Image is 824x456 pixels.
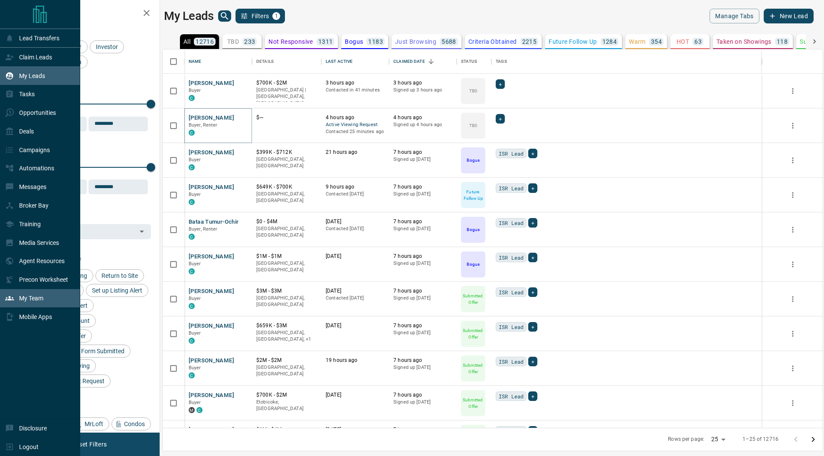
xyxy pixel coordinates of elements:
button: [PERSON_NAME] [189,322,234,330]
div: + [528,218,537,228]
div: + [496,114,505,124]
span: Buyer [189,88,201,93]
p: [DATE] [326,253,385,260]
p: Signed up [DATE] [393,399,452,406]
span: + [531,392,534,401]
span: MrLoft [82,420,106,427]
p: Bogus [467,261,479,267]
div: 25 [708,433,729,446]
div: condos.ca [189,303,195,309]
p: Warm [629,39,646,45]
p: Signed up [DATE] [393,260,452,267]
span: + [531,288,534,296]
p: 63 [694,39,702,45]
p: [DATE] [326,322,385,329]
button: [PERSON_NAME] [189,183,234,192]
div: condos.ca [189,130,195,136]
p: 4 hours ago [393,114,452,121]
p: Just Browsing [395,39,436,45]
p: Contacted [DATE] [326,225,385,232]
span: Buyer, Renter [189,122,218,128]
p: 12716 [196,39,214,45]
span: + [531,218,534,227]
span: Buyer [189,157,201,163]
span: ISR Lead [499,218,523,227]
span: + [531,253,534,262]
span: Buyer [189,365,201,371]
button: [PERSON_NAME] [189,149,234,157]
p: 19 hours ago [326,357,385,364]
span: Buyer [189,192,201,197]
p: Submitted Offer [462,293,484,306]
button: [PERSON_NAME] [189,426,234,434]
p: $399K - $712K [256,149,317,156]
span: ISR Lead [499,427,523,435]
button: [PERSON_NAME] [189,114,234,122]
p: $--- [256,114,317,121]
div: MrLoft [72,417,109,430]
div: condos.ca [189,95,195,101]
p: 7 hours ago [393,218,452,225]
p: 7 hours ago [393,183,452,191]
h2: Filters [28,9,151,19]
span: + [531,357,534,366]
p: Submitted Offer [462,327,484,340]
div: Set up Listing Alert [86,284,148,297]
p: Future Follow Up [462,189,484,202]
p: 354 [651,39,662,45]
button: [PERSON_NAME] [189,79,234,88]
span: Buyer [189,400,201,405]
div: + [528,357,537,366]
button: Open [136,225,148,238]
p: [GEOGRAPHIC_DATA], [GEOGRAPHIC_DATA] [256,260,317,274]
p: $700K - $2M [256,391,317,399]
div: Last Active [326,49,353,74]
div: condos.ca [189,164,195,170]
div: Condos [111,417,151,430]
div: condos.ca [196,407,203,413]
p: Signed up [DATE] [393,329,452,336]
div: Return to Site [95,269,144,282]
span: Buyer [189,296,201,301]
p: Submitted Offer [462,362,484,375]
p: [GEOGRAPHIC_DATA], [GEOGRAPHIC_DATA] [256,191,317,204]
p: $700K - $2M [256,79,317,87]
button: Filters1 [235,9,285,23]
button: Sort [425,55,437,68]
div: condos.ca [189,234,195,240]
p: [GEOGRAPHIC_DATA], [GEOGRAPHIC_DATA] [256,295,317,308]
p: 21 hours ago [326,149,385,156]
button: Manage Tabs [710,9,759,23]
p: 1–25 of 12716 [742,436,778,443]
p: Bogus [467,157,479,163]
span: Set up Listing Alert [89,287,145,294]
p: $2M - $2M [256,357,317,364]
p: 5688 [441,39,456,45]
p: Future Follow Up [549,39,597,45]
p: 7 hours ago [393,322,452,329]
div: Tags [496,49,507,74]
p: [DATE] [326,218,385,225]
button: [PERSON_NAME] [189,253,234,261]
p: Signed up 4 hours ago [393,121,452,128]
div: condos.ca [189,199,195,205]
span: ISR Lead [499,253,523,262]
p: Signed up [DATE] [393,295,452,302]
button: Reset Filters [66,437,112,452]
p: [GEOGRAPHIC_DATA], [GEOGRAPHIC_DATA] [256,225,317,239]
button: more [786,189,799,202]
p: All [183,39,190,45]
button: Bataa Tumur-ochir [189,218,239,226]
p: Bogus [345,39,363,45]
p: 233 [244,39,255,45]
p: $649K - $700K [256,183,317,191]
div: + [528,426,537,436]
div: condos.ca [189,372,195,378]
p: 2215 [522,39,537,45]
p: Contacted 25 minutes ago [326,128,385,135]
button: more [786,327,799,340]
p: 3 hours ago [326,79,385,87]
button: more [786,119,799,132]
button: more [786,397,799,410]
p: Toronto [256,329,317,343]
